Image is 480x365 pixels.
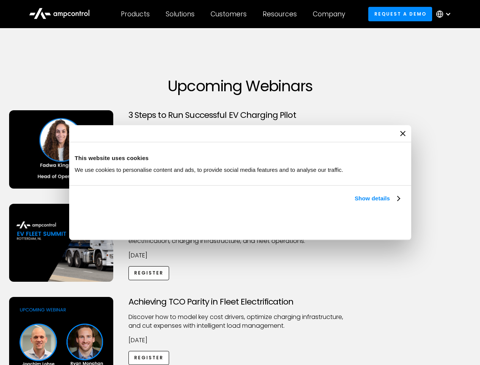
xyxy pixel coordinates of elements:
[128,297,352,307] h3: Achieving TCO Parity in Fleet Electrification
[128,336,352,344] p: [DATE]
[263,10,297,18] div: Resources
[166,10,195,18] div: Solutions
[211,10,247,18] div: Customers
[121,10,150,18] div: Products
[128,266,170,280] a: Register
[128,251,352,260] p: [DATE]
[355,194,399,203] a: Show details
[313,10,345,18] div: Company
[400,131,406,136] button: Close banner
[293,212,402,234] button: Okay
[75,154,406,163] div: This website uses cookies
[9,77,471,95] h1: Upcoming Webinars
[368,7,432,21] a: Request a demo
[128,110,352,120] h3: 3 Steps to Run Successful EV Charging Pilot
[128,351,170,365] a: Register
[75,167,344,173] span: We use cookies to personalise content and ads, to provide social media features and to analyse ou...
[128,313,352,330] p: Discover how to model key cost drivers, optimize charging infrastructure, and cut expenses with i...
